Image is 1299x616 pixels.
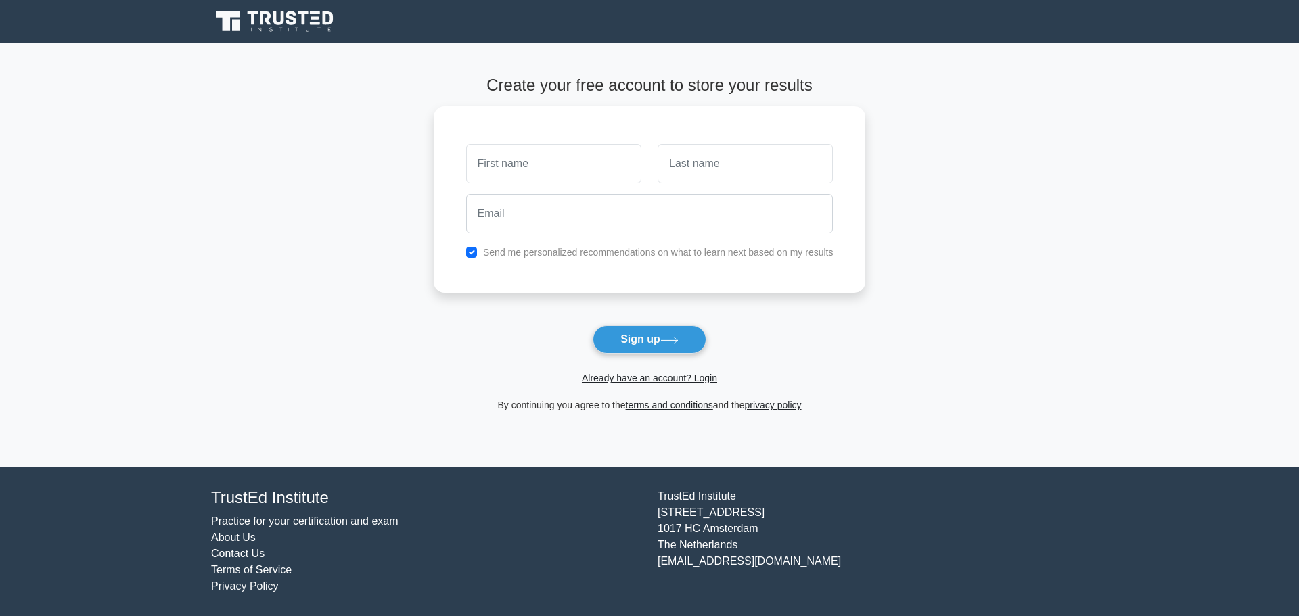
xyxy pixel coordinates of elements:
[466,194,834,233] input: Email
[211,515,398,527] a: Practice for your certification and exam
[626,400,713,410] a: terms and conditions
[483,247,834,258] label: Send me personalized recommendations on what to learn next based on my results
[211,564,292,575] a: Terms of Service
[658,144,833,183] input: Last name
[582,373,717,383] a: Already have an account? Login
[426,397,874,413] div: By continuing you agree to the and the
[593,325,706,354] button: Sign up
[434,76,866,95] h4: Create your free account to store your results
[466,144,641,183] input: First name
[211,531,256,543] a: About Us
[211,580,279,592] a: Privacy Policy
[745,400,802,410] a: privacy policy
[649,488,1096,594] div: TrustEd Institute [STREET_ADDRESS] 1017 HC Amsterdam The Netherlands [EMAIL_ADDRESS][DOMAIN_NAME]
[211,488,641,508] h4: TrustEd Institute
[211,548,265,559] a: Contact Us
